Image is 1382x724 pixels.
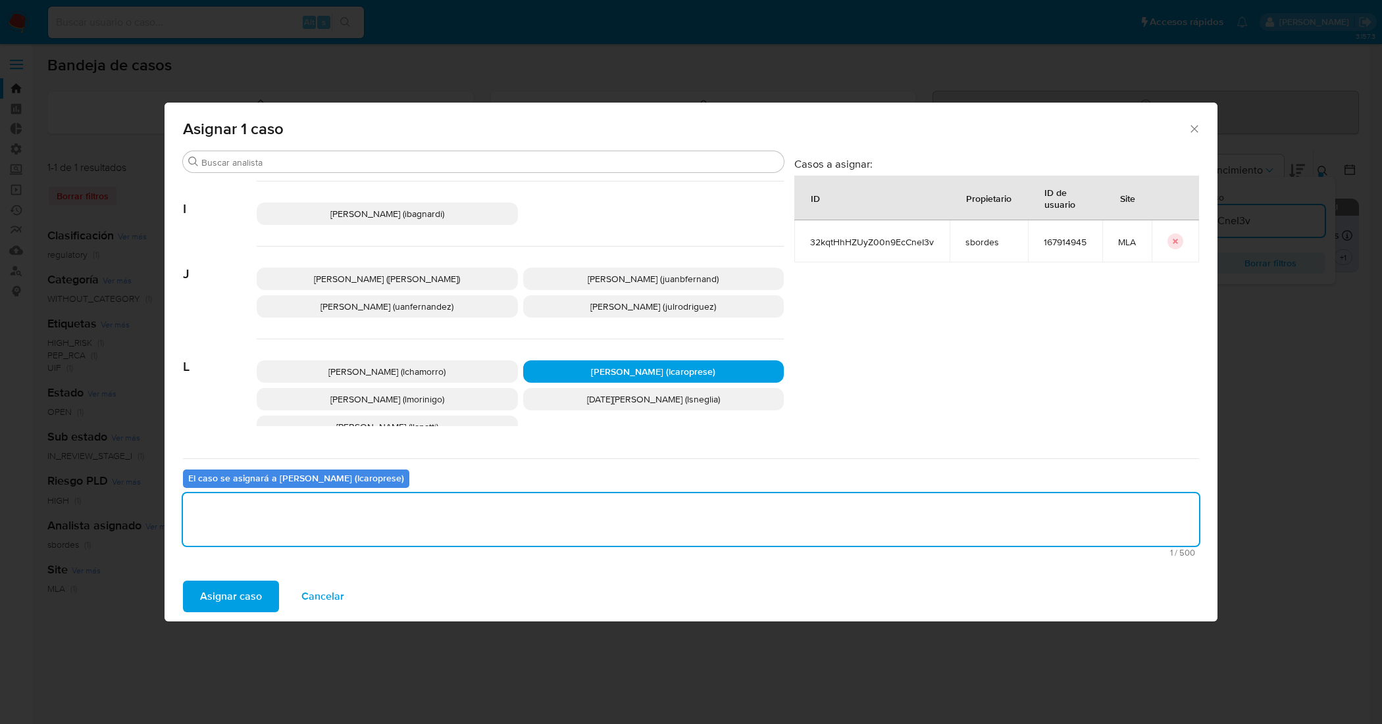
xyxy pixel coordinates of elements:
[523,295,784,318] div: [PERSON_NAME] (julrodriguez)
[336,420,438,433] span: [PERSON_NAME] (llanatti)
[1104,182,1151,214] div: Site
[591,365,715,378] span: [PERSON_NAME] (lcaroprese)
[301,582,344,611] span: Cancelar
[588,272,719,285] span: [PERSON_NAME] (juanbfernand)
[183,581,279,612] button: Asignar caso
[183,339,257,375] span: L
[590,300,716,313] span: [PERSON_NAME] (julrodriguez)
[794,157,1199,170] h3: Casos a asignar:
[200,582,262,611] span: Asignar caso
[183,181,257,217] span: I
[257,360,518,383] div: [PERSON_NAME] (lchamorro)
[965,236,1012,248] span: sbordes
[188,471,404,485] b: El caso se asignará a [PERSON_NAME] (lcaroprese)
[1029,176,1102,220] div: ID de usuario
[257,268,518,290] div: [PERSON_NAME] ([PERSON_NAME])
[587,393,720,406] span: [DATE][PERSON_NAME] (lsneglia)
[320,300,453,313] span: [PERSON_NAME] (uanfernandez)
[183,121,1188,137] span: Asignar 1 caso
[795,182,836,214] div: ID
[523,388,784,410] div: [DATE][PERSON_NAME] (lsneglia)
[165,103,1217,621] div: assign-modal
[330,393,444,406] span: [PERSON_NAME] (lmorinigo)
[201,157,779,168] input: Buscar analista
[284,581,361,612] button: Cancelar
[523,360,784,383] div: [PERSON_NAME] (lcaroprese)
[188,157,199,167] button: Buscar
[257,416,518,438] div: [PERSON_NAME] (llanatti)
[1044,236,1087,248] span: 167914945
[1188,122,1200,134] button: Cerrar ventana
[1118,236,1136,248] span: MLA
[950,182,1027,214] div: Propietario
[257,203,518,225] div: [PERSON_NAME] (ibagnardi)
[183,247,257,282] span: J
[330,207,444,220] span: [PERSON_NAME] (ibagnardi)
[257,295,518,318] div: [PERSON_NAME] (uanfernandez)
[187,548,1195,557] span: Máximo 500 caracteres
[257,388,518,410] div: [PERSON_NAME] (lmorinigo)
[810,236,934,248] span: 32kqtHhHZUyZ00n9EcCneI3v
[328,365,446,378] span: [PERSON_NAME] (lchamorro)
[1167,233,1183,249] button: icon-button
[523,268,784,290] div: [PERSON_NAME] (juanbfernand)
[314,272,460,285] span: [PERSON_NAME] ([PERSON_NAME])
